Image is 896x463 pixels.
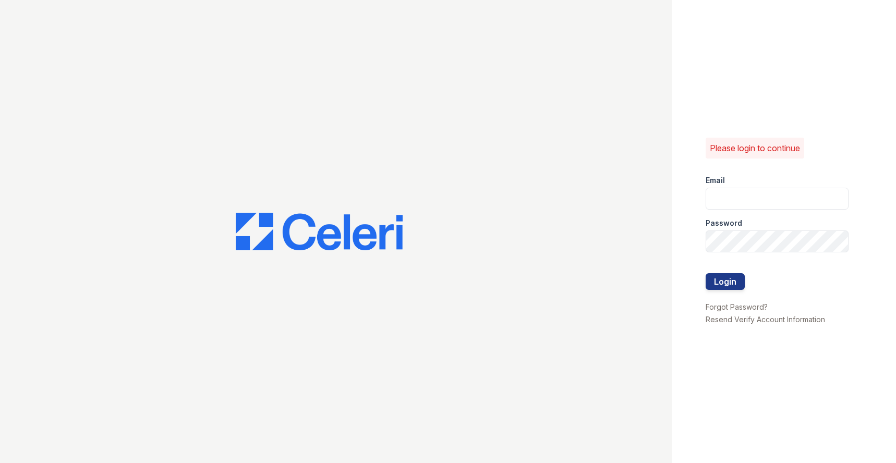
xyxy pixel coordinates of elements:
p: Please login to continue [710,142,800,154]
label: Password [706,218,742,228]
a: Resend Verify Account Information [706,315,825,324]
a: Forgot Password? [706,302,768,311]
label: Email [706,175,725,186]
button: Login [706,273,745,290]
img: CE_Logo_Blue-a8612792a0a2168367f1c8372b55b34899dd931a85d93a1a3d3e32e68fde9ad4.png [236,213,403,250]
